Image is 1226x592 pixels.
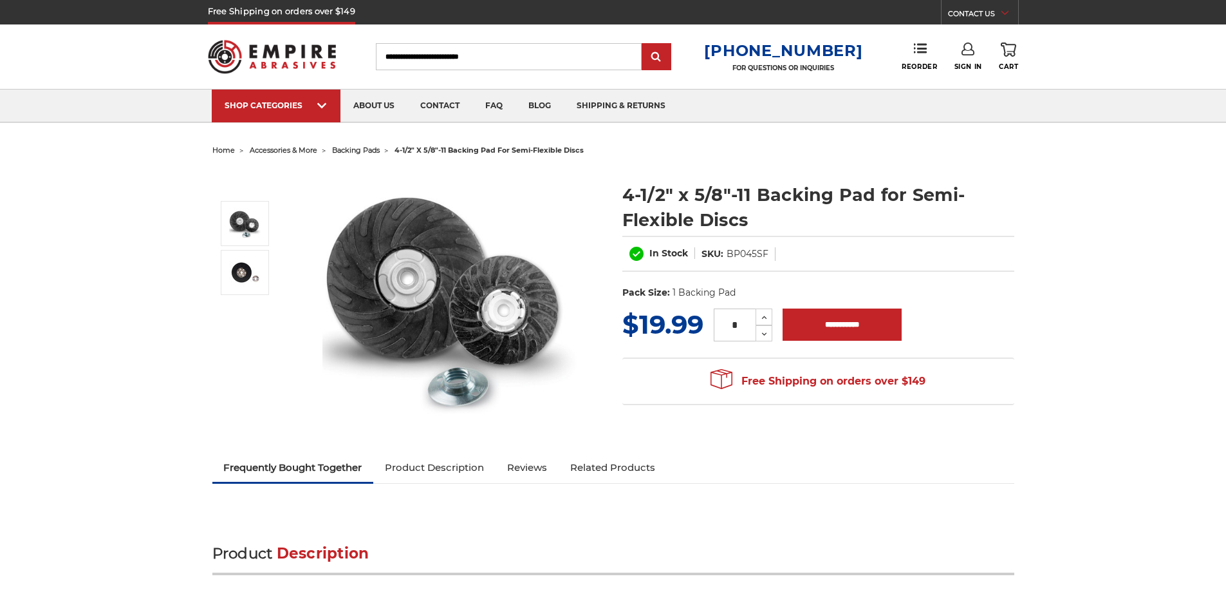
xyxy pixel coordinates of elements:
[407,90,472,122] a: contact
[322,169,580,426] img: 4-1/2" x 5/8"-11 Backing Pad for Semi-Flexible Discs
[622,309,703,340] span: $19.99
[999,43,1018,71] a: Cart
[701,247,723,261] dt: SKU:
[902,62,937,71] span: Reorder
[212,544,273,562] span: Product
[395,146,584,155] span: 4-1/2" x 5/8"-11 backing pad for semi-flexible discs
[711,368,925,394] span: Free Shipping on orders over $149
[225,100,328,110] div: SHOP CATEGORIES
[673,286,736,300] dd: 1 Backing Pad
[564,90,678,122] a: shipping & returns
[649,247,688,259] span: In Stock
[472,90,515,122] a: faq
[515,90,564,122] a: blog
[727,247,768,261] dd: BP045SF
[250,146,317,155] a: accessories & more
[622,182,1014,233] h1: 4-1/2" x 5/8"-11 Backing Pad for Semi-Flexible Discs
[340,90,407,122] a: about us
[902,43,937,70] a: Reorder
[644,44,669,70] input: Submit
[212,454,374,482] a: Frequently Bought Together
[496,454,559,482] a: Reviews
[704,64,862,72] p: FOR QUESTIONS OR INQUIRIES
[229,256,261,289] img: 4-1/2" x 5/8"-11 Backing Pad for Semi-Flexible Discs
[229,207,261,240] img: 4-1/2" x 5/8"-11 Backing Pad for Semi-Flexible Discs
[999,62,1018,71] span: Cart
[948,6,1018,24] a: CONTACT US
[277,544,369,562] span: Description
[208,32,337,82] img: Empire Abrasives
[704,41,862,60] a: [PHONE_NUMBER]
[954,62,982,71] span: Sign In
[332,146,380,155] a: backing pads
[212,146,235,155] a: home
[373,454,496,482] a: Product Description
[622,286,670,300] dt: Pack Size:
[559,454,667,482] a: Related Products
